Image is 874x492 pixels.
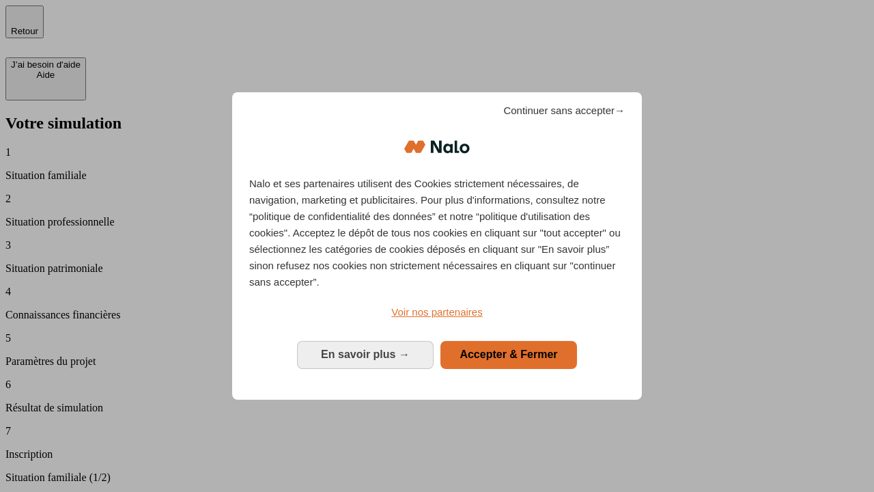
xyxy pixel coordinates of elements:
p: Nalo et ses partenaires utilisent des Cookies strictement nécessaires, de navigation, marketing e... [249,176,625,290]
span: Continuer sans accepter→ [503,102,625,119]
span: Voir nos partenaires [391,306,482,318]
a: Voir nos partenaires [249,304,625,320]
button: Accepter & Fermer: Accepter notre traitement des données et fermer [440,341,577,368]
span: Accepter & Fermer [460,348,557,360]
div: Bienvenue chez Nalo Gestion du consentement [232,92,642,399]
button: En savoir plus: Configurer vos consentements [297,341,434,368]
img: Logo [404,126,470,167]
span: En savoir plus → [321,348,410,360]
